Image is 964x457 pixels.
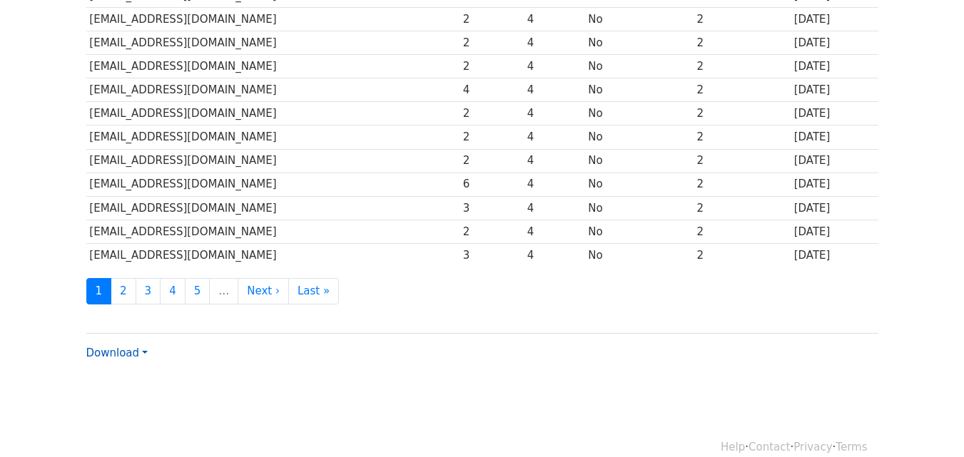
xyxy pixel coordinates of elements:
td: 2 [694,173,791,196]
td: [DATE] [791,7,878,31]
td: 4 [524,102,585,125]
td: [DATE] [791,149,878,173]
td: No [585,149,694,173]
td: 3 [460,196,524,220]
a: Next › [238,278,289,304]
td: 3 [460,243,524,267]
td: 2 [694,102,791,125]
td: 2 [694,125,791,149]
a: 2 [111,278,136,304]
td: [EMAIL_ADDRESS][DOMAIN_NAME] [86,220,460,243]
td: [EMAIL_ADDRESS][DOMAIN_NAME] [86,196,460,220]
td: 4 [524,31,585,55]
td: [DATE] [791,173,878,196]
a: Contact [749,441,790,453]
td: 2 [460,7,524,31]
td: 4 [524,7,585,31]
td: [EMAIL_ADDRESS][DOMAIN_NAME] [86,243,460,267]
td: 2 [460,220,524,243]
a: 5 [185,278,210,304]
td: 2 [694,31,791,55]
td: [EMAIL_ADDRESS][DOMAIN_NAME] [86,149,460,173]
td: [EMAIL_ADDRESS][DOMAIN_NAME] [86,125,460,149]
td: [EMAIL_ADDRESS][DOMAIN_NAME] [86,55,460,78]
td: 2 [694,7,791,31]
td: 4 [460,78,524,102]
iframe: Chat Widget [893,389,964,457]
td: 4 [524,220,585,243]
a: Help [721,441,745,453]
td: 2 [460,149,524,173]
a: Terms [836,441,867,453]
td: [DATE] [791,31,878,55]
td: 2 [694,196,791,220]
a: Last » [288,278,339,304]
td: 2 [460,31,524,55]
td: [DATE] [791,243,878,267]
td: [DATE] [791,220,878,243]
td: 4 [524,55,585,78]
td: 2 [460,125,524,149]
td: No [585,196,694,220]
td: 4 [524,173,585,196]
a: 3 [136,278,161,304]
td: No [585,173,694,196]
td: 2 [694,243,791,267]
a: 1 [86,278,112,304]
td: 2 [460,55,524,78]
td: [EMAIL_ADDRESS][DOMAIN_NAME] [86,173,460,196]
td: No [585,243,694,267]
td: [EMAIL_ADDRESS][DOMAIN_NAME] [86,102,460,125]
td: 2 [694,149,791,173]
td: 6 [460,173,524,196]
td: 2 [694,55,791,78]
td: No [585,78,694,102]
td: 4 [524,78,585,102]
td: [DATE] [791,55,878,78]
td: [DATE] [791,78,878,102]
td: [DATE] [791,125,878,149]
td: [DATE] [791,196,878,220]
td: [EMAIL_ADDRESS][DOMAIN_NAME] [86,7,460,31]
td: [EMAIL_ADDRESS][DOMAIN_NAME] [86,31,460,55]
a: Download [86,346,148,359]
td: No [585,55,694,78]
td: No [585,220,694,243]
td: 2 [460,102,524,125]
td: 2 [694,78,791,102]
td: No [585,7,694,31]
td: 4 [524,196,585,220]
td: 4 [524,243,585,267]
td: [EMAIL_ADDRESS][DOMAIN_NAME] [86,78,460,102]
td: No [585,102,694,125]
td: No [585,125,694,149]
td: No [585,31,694,55]
td: 2 [694,220,791,243]
td: 4 [524,149,585,173]
a: Privacy [793,441,832,453]
td: 4 [524,125,585,149]
td: [DATE] [791,102,878,125]
a: 4 [160,278,186,304]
